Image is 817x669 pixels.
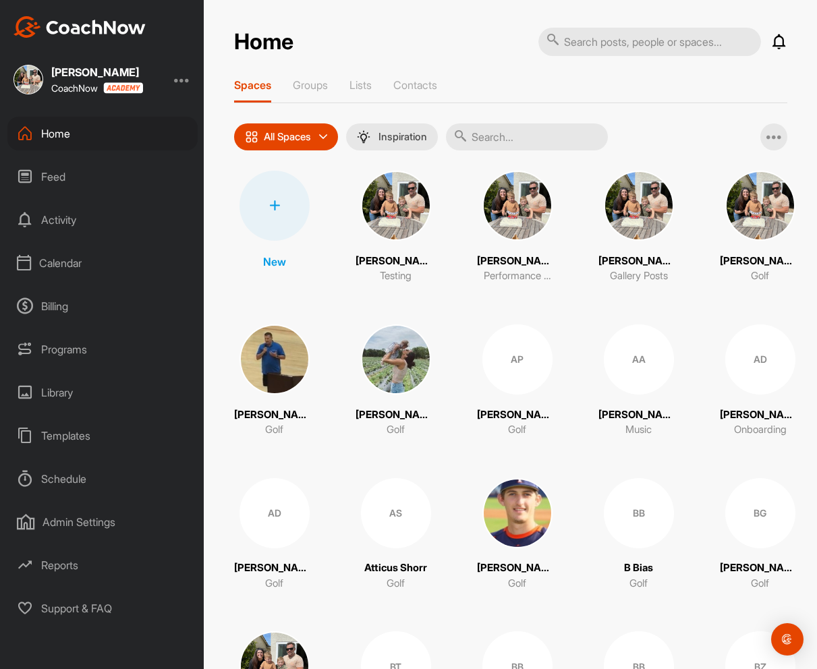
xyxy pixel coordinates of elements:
p: B Bias [624,560,653,576]
p: [PERSON_NAME] [720,560,801,576]
div: BB [604,478,674,548]
img: square_af785614cf548a41f69ed489071e5a30.jpg [240,324,310,395]
a: AD[PERSON_NAME]Onboarding [720,324,801,438]
a: AD[PERSON_NAME]Golf [234,478,315,591]
a: AA[PERSON_NAME]Music [598,324,679,438]
div: AD [240,478,310,548]
div: [PERSON_NAME] [51,67,143,78]
p: Golf [387,422,405,438]
p: Golf [751,576,769,591]
p: [PERSON_NAME] [356,254,436,269]
div: Support & FAQ [7,591,198,625]
p: Gallery Posts [610,268,668,284]
img: square_2ff87d8467d94c0b15c8d574f4ca9c88.jpg [482,478,553,548]
p: Atticus Shorr [364,560,427,576]
p: All Spaces [264,132,311,142]
a: [PERSON_NAME]Golf [477,478,558,591]
p: Music [625,422,652,438]
div: AP [482,324,553,395]
img: CoachNow [13,16,146,38]
div: Open Intercom Messenger [771,623,804,656]
h2: Home [234,29,293,55]
img: square_84417cfe2ddda32c444fbe7f80486063.jpg [13,65,43,94]
p: [PERSON_NAME] [477,254,558,269]
div: Feed [7,160,198,194]
div: CoachNow [51,82,143,94]
p: [PERSON_NAME] [720,254,801,269]
div: Programs [7,332,198,366]
a: ASAtticus ShorrGolf [356,478,436,591]
p: Golf [387,576,405,591]
div: Schedule [7,462,198,496]
img: menuIcon [357,130,370,144]
img: CoachNow acadmey [103,82,143,94]
img: square_84417cfe2ddda32c444fbe7f80486063.jpg [725,171,795,241]
a: [PERSON_NAME]Golf [356,324,436,438]
p: [PERSON_NAME] [598,407,679,423]
p: Lists [349,78,372,92]
p: Golf [508,576,526,591]
p: [PERSON_NAME] [598,254,679,269]
a: AP[PERSON_NAME]Golf [477,324,558,438]
div: Home [7,117,198,150]
p: Groups [293,78,328,92]
p: Onboarding [734,422,787,438]
input: Search... [446,123,608,150]
img: square_84417cfe2ddda32c444fbe7f80486063.jpg [361,171,431,241]
img: square_84417cfe2ddda32c444fbe7f80486063.jpg [604,171,674,241]
div: Admin Settings [7,505,198,539]
div: AA [604,324,674,395]
a: [PERSON_NAME]Performance Zone [477,171,558,284]
div: AS [361,478,431,548]
div: Reports [7,548,198,582]
a: [PERSON_NAME]Gallery Posts [598,171,679,284]
p: Golf [265,576,283,591]
p: [PERSON_NAME] [477,560,558,576]
p: Golf [265,422,283,438]
p: [PERSON_NAME] [356,407,436,423]
div: Library [7,376,198,409]
p: Performance Zone [484,268,551,284]
p: Inspiration [378,132,427,142]
input: Search posts, people or spaces... [538,28,761,56]
p: Testing [380,268,412,284]
img: square_84417cfe2ddda32c444fbe7f80486063.jpg [482,171,553,241]
a: [PERSON_NAME]Golf [234,324,315,438]
div: Templates [7,419,198,453]
a: [PERSON_NAME]Golf [720,171,801,284]
p: Golf [751,268,769,284]
div: Billing [7,289,198,323]
div: Activity [7,203,198,237]
p: Contacts [393,78,437,92]
a: [PERSON_NAME]Testing [356,171,436,284]
div: Calendar [7,246,198,280]
p: Golf [508,422,526,438]
p: Spaces [234,78,271,92]
p: [PERSON_NAME] [720,407,801,423]
p: New [263,254,286,270]
div: AD [725,324,795,395]
p: Golf [629,576,648,591]
a: BBB BiasGolf [598,478,679,591]
p: [PERSON_NAME] [234,560,315,576]
img: square_2b7631fad47e41d04cf320807d06184a.jpg [361,324,431,395]
a: BG[PERSON_NAME]Golf [720,478,801,591]
div: BG [725,478,795,548]
p: [PERSON_NAME] [477,407,558,423]
img: icon [245,130,258,144]
p: [PERSON_NAME] [234,407,315,423]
